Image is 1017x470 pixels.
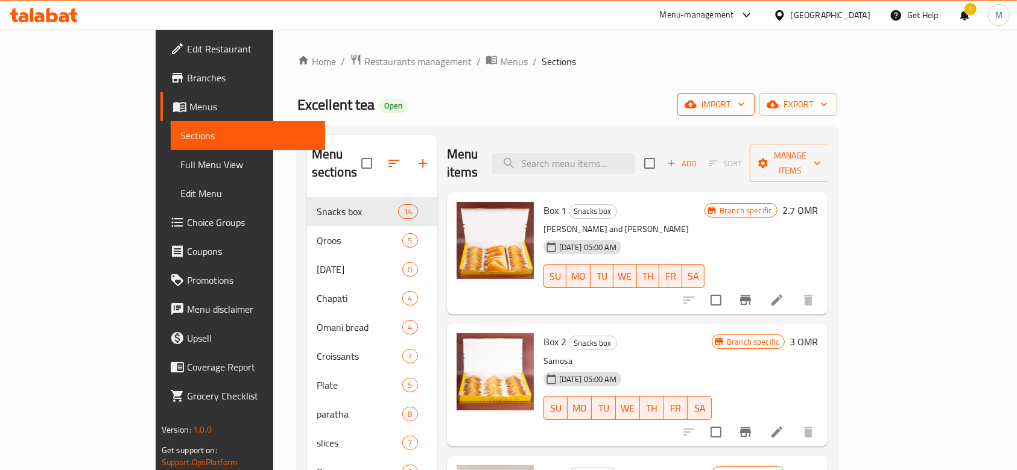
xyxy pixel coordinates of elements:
[486,54,528,69] a: Menus
[171,121,326,150] a: Sections
[642,268,655,285] span: TH
[187,331,316,345] span: Upsell
[317,407,403,421] span: paratha
[543,222,705,237] p: [PERSON_NAME] and [PERSON_NAME]
[543,201,566,219] span: Box 1
[790,333,818,350] h6: 3 OMR
[569,204,616,218] span: Snacks box
[703,287,729,313] span: Select to update
[307,226,437,255] div: Qroos5
[402,291,417,305] div: items
[307,313,437,342] div: Omani bread4
[160,352,326,381] a: Coverage Report
[543,354,712,369] p: Samosa
[187,42,316,56] span: Edit Restaurant
[189,99,316,114] span: Menus
[317,378,403,392] div: Plate
[595,268,609,285] span: TU
[769,97,828,112] span: export
[162,442,217,458] span: Get support on:
[379,101,407,111] span: Open
[162,422,191,437] span: Version:
[187,302,316,316] span: Menu disclaimer
[659,264,682,288] button: FR
[568,396,592,420] button: MO
[160,324,326,352] a: Upsell
[500,54,528,69] span: Menus
[403,235,417,246] span: 5
[403,380,417,391] span: 5
[662,154,701,173] span: Add item
[307,342,437,371] div: Croissants7
[791,8,870,22] div: [GEOGRAPHIC_DATA]
[307,197,437,226] div: Snacks box14
[160,266,326,295] a: Promotions
[692,399,707,417] span: SA
[403,409,417,420] span: 8
[364,54,472,69] span: Restaurants management
[794,418,823,446] button: delete
[447,145,478,181] h2: Menu items
[722,336,784,348] span: Branch specific
[317,436,403,450] span: slices
[317,262,403,277] span: [DATE]
[317,204,399,219] span: Snacks box
[160,63,326,92] a: Branches
[731,418,760,446] button: Branch-specific-item
[317,233,403,248] span: Qroos
[160,381,326,410] a: Grocery Checklist
[782,202,818,219] h6: 2.7 OMR
[703,419,729,445] span: Select to update
[677,93,755,116] button: import
[637,264,660,288] button: TH
[180,186,316,201] span: Edit Menu
[403,264,417,275] span: 0
[457,333,534,410] img: Box 2
[664,396,688,420] button: FR
[187,360,316,374] span: Coverage Report
[187,273,316,287] span: Promotions
[162,454,238,470] a: Support.OpsPlatform
[566,264,591,288] button: MO
[591,264,613,288] button: TU
[687,97,745,112] span: import
[995,8,1003,22] span: M
[160,92,326,121] a: Menus
[399,206,417,218] span: 14
[533,54,537,69] li: /
[770,293,784,307] a: Edit menu item
[688,396,712,420] button: SA
[180,157,316,172] span: Full Menu View
[403,322,417,333] span: 4
[759,93,837,116] button: export
[770,425,784,439] a: Edit menu item
[492,153,635,174] input: search
[307,428,437,457] div: slices7
[403,437,417,449] span: 7
[597,399,611,417] span: TU
[750,145,831,182] button: Manage items
[160,295,326,324] a: Menu disclaimer
[341,54,345,69] li: /
[403,351,417,362] span: 7
[350,54,472,69] a: Restaurants management
[307,371,437,399] div: Plate5
[682,264,705,288] button: SA
[543,333,566,351] span: Box 2
[669,399,683,417] span: FR
[317,291,403,305] span: Chapati
[171,179,326,208] a: Edit Menu
[554,242,621,253] span: [DATE] 05:00 AM
[379,99,407,113] div: Open
[307,255,437,284] div: [DATE]0
[187,389,316,403] span: Grocery Checklist
[402,378,417,392] div: items
[187,215,316,230] span: Choice Groups
[660,8,734,22] div: Menu-management
[402,320,417,334] div: items
[160,34,326,63] a: Edit Restaurant
[307,284,437,313] div: Chapati4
